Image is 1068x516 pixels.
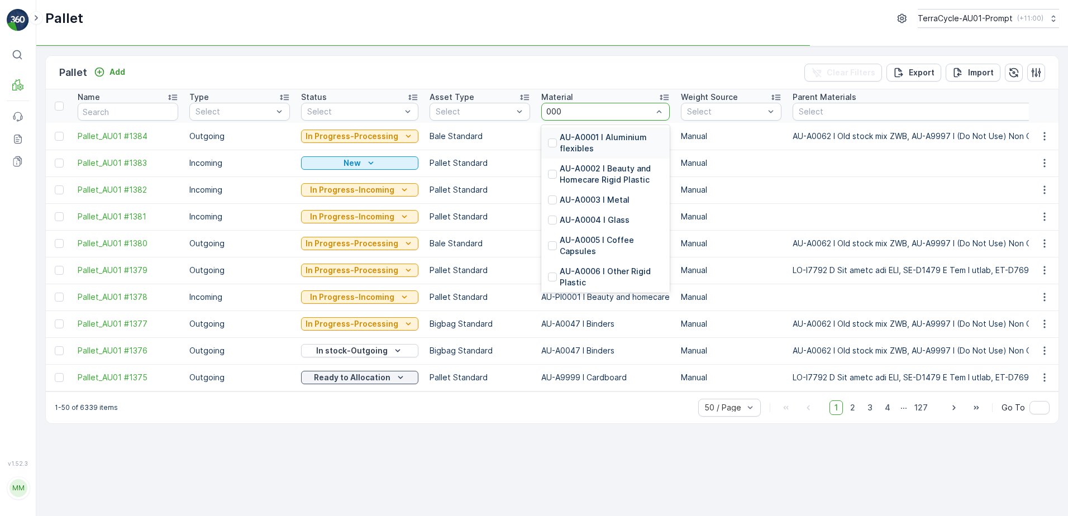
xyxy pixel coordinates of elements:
p: Select [196,106,273,117]
button: Clear Filters [804,64,882,82]
p: Status [301,92,327,103]
input: Search [78,103,178,121]
p: In stock-Outgoing [316,345,388,356]
p: AU-A0047 I Binders [541,345,670,356]
p: ( +11:00 ) [1017,14,1043,23]
p: Manual [681,265,781,276]
div: Toggle Row Selected [55,319,64,328]
div: Toggle Row Selected [55,185,64,194]
p: Manual [681,372,781,383]
p: Manual [681,211,781,222]
div: Toggle Row Selected [55,293,64,302]
button: Ready to Allocation [301,371,418,384]
p: Pallet Standard [430,184,530,195]
p: Material [541,92,573,103]
a: Pallet_AU01 #1378 [78,292,178,303]
p: Pallet [59,65,87,80]
p: Manual [681,184,781,195]
p: Bale Standard [430,238,530,249]
button: In Progress-Processing [301,237,418,250]
p: Parent Materials [793,92,856,103]
a: Pallet_AU01 #1376 [78,345,178,356]
span: Go To [1002,402,1025,413]
p: In Progress-Incoming [310,184,394,195]
p: Outgoing [189,131,290,142]
div: Toggle Row Selected [55,266,64,275]
p: Pallet Standard [430,157,530,169]
p: Incoming [189,211,290,222]
a: Pallet_AU01 #1381 [78,211,178,222]
button: TerraCycle-AU01-Prompt(+11:00) [918,9,1059,28]
button: Export [886,64,941,82]
p: New [344,157,361,169]
p: In Progress-Processing [306,238,398,249]
p: Add [109,66,125,78]
p: Select [436,106,513,117]
p: AU-A9999 I Cardboard [541,372,670,383]
p: In Progress-Incoming [310,292,394,303]
p: Manual [681,292,781,303]
p: AU-A0047 I Binders [541,318,670,329]
a: Pallet_AU01 #1377 [78,318,178,329]
p: Pallet [45,9,83,27]
img: logo [7,9,29,31]
span: v 1.52.3 [7,460,29,467]
p: Export [909,67,935,78]
p: Bale Standard [430,131,530,142]
p: Manual [681,345,781,356]
button: In Progress-Incoming [301,290,418,304]
p: Outgoing [189,265,290,276]
p: Outgoing [189,238,290,249]
button: MM [7,469,29,507]
p: AU-A0003 I Metal [560,194,630,206]
p: Bigbag Standard [430,345,530,356]
p: Name [78,92,100,103]
button: In Progress-Processing [301,317,418,331]
div: Toggle Row Selected [55,373,64,382]
button: In Progress-Processing [301,264,418,277]
a: Pallet_AU01 #1375 [78,372,178,383]
p: In Progress-Incoming [310,211,394,222]
p: Outgoing [189,372,290,383]
button: In Progress-Incoming [301,183,418,197]
p: Pallet Standard [430,372,530,383]
span: 3 [862,400,878,415]
span: 4 [880,400,895,415]
button: Import [946,64,1000,82]
p: Bigbag Standard [430,318,530,329]
div: Toggle Row Selected [55,132,64,141]
a: Pallet_AU01 #1380 [78,238,178,249]
p: Clear Filters [827,67,875,78]
button: Add [89,65,130,79]
p: 1-50 of 6339 items [55,403,118,412]
p: Manual [681,131,781,142]
p: AU-A0001 I Aluminium flexibles [560,132,663,154]
p: Incoming [189,157,290,169]
p: In Progress-Processing [306,131,398,142]
div: Toggle Row Selected [55,239,64,248]
p: AU-PI0001 I Beauty and homecare [541,292,670,303]
span: Pallet_AU01 #1383 [78,157,178,169]
button: In Progress-Incoming [301,210,418,223]
a: Pallet_AU01 #1384 [78,131,178,142]
a: Pallet_AU01 #1379 [78,265,178,276]
button: In stock-Outgoing [301,344,418,357]
p: Import [968,67,994,78]
div: Toggle Row Selected [55,346,64,355]
p: In Progress-Processing [306,318,398,329]
p: Outgoing [189,345,290,356]
div: Toggle Row Selected [55,212,64,221]
div: MM [9,479,27,497]
span: Pallet_AU01 #1382 [78,184,178,195]
p: Ready to Allocation [314,372,390,383]
p: Select [687,106,764,117]
p: Manual [681,318,781,329]
p: Type [189,92,209,103]
p: AU-A0006 I Other Rigid Plastic [560,266,663,288]
p: AU-A0004 I Glass [560,214,630,226]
